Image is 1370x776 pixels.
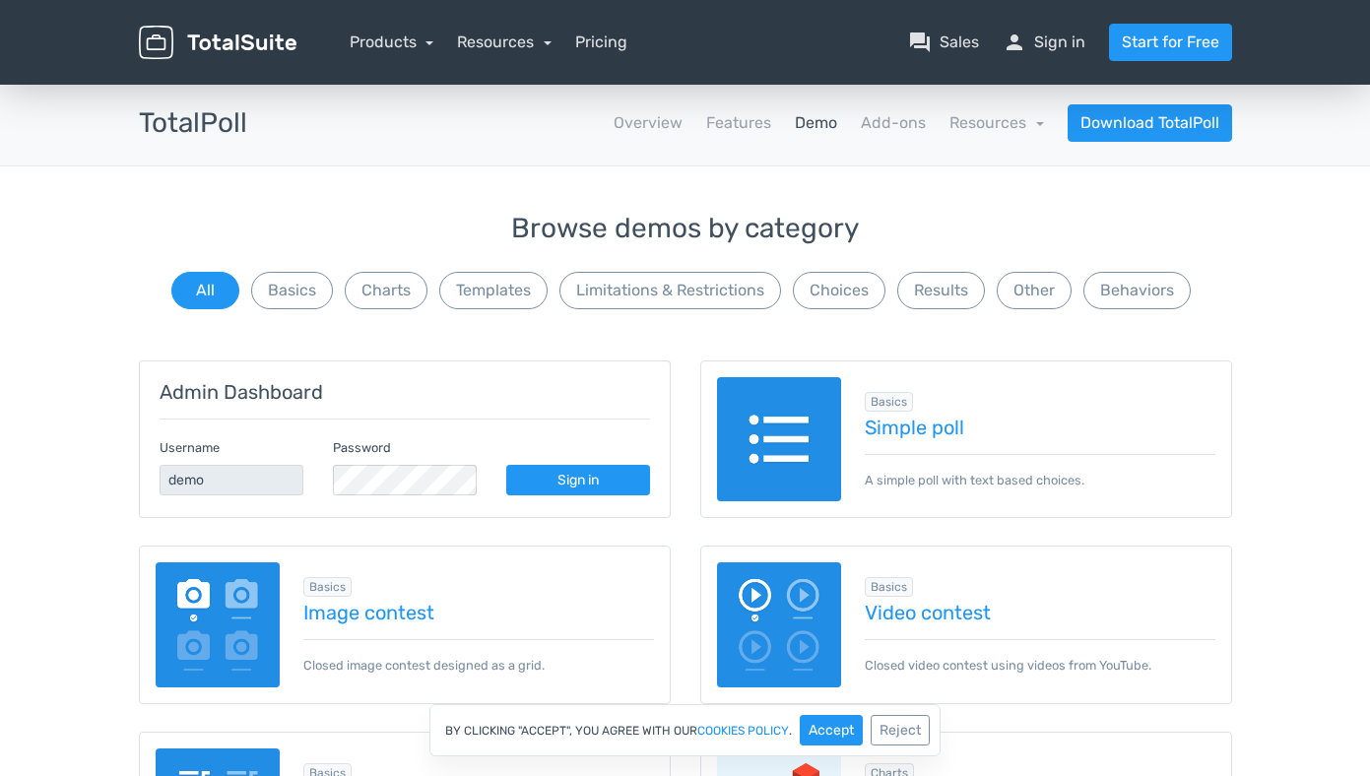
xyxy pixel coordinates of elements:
button: Basics [251,272,333,309]
a: Video contest [865,602,1215,623]
a: Resources [457,32,552,51]
button: Templates [439,272,548,309]
img: image-poll.png [156,562,281,687]
a: Pricing [575,31,627,54]
button: All [171,272,239,309]
button: Reject [871,715,930,745]
button: Results [897,272,985,309]
span: Browse all in Basics [303,577,352,597]
a: Products [350,32,434,51]
img: TotalSuite for WordPress [139,26,296,60]
p: Closed image contest designed as a grid. [303,639,654,675]
div: By clicking "Accept", you agree with our . [429,704,941,756]
a: personSign in [1003,31,1085,54]
a: Overview [614,111,683,135]
span: person [1003,31,1026,54]
p: A simple poll with text based choices. [865,454,1215,489]
button: Accept [800,715,863,745]
h3: TotalPoll [139,108,247,139]
a: Start for Free [1109,24,1232,61]
a: Download TotalPoll [1068,104,1232,142]
a: Add-ons [861,111,926,135]
a: Simple poll [865,417,1215,438]
p: Closed video contest using videos from YouTube. [865,639,1215,675]
a: Image contest [303,602,654,623]
a: Demo [795,111,837,135]
button: Charts [345,272,427,309]
img: video-poll.png [717,562,842,687]
h5: Admin Dashboard [160,381,650,403]
a: question_answerSales [908,31,979,54]
button: Choices [793,272,885,309]
img: text-poll.png [717,377,842,502]
a: cookies policy [697,725,789,737]
button: Other [997,272,1072,309]
span: Browse all in Basics [865,577,913,597]
button: Limitations & Restrictions [559,272,781,309]
label: Username [160,438,220,457]
label: Password [333,438,391,457]
a: Resources [949,113,1044,132]
span: question_answer [908,31,932,54]
h3: Browse demos by category [139,214,1232,244]
a: Features [706,111,771,135]
span: Browse all in Basics [865,392,913,412]
button: Behaviors [1083,272,1191,309]
a: Sign in [506,465,650,495]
